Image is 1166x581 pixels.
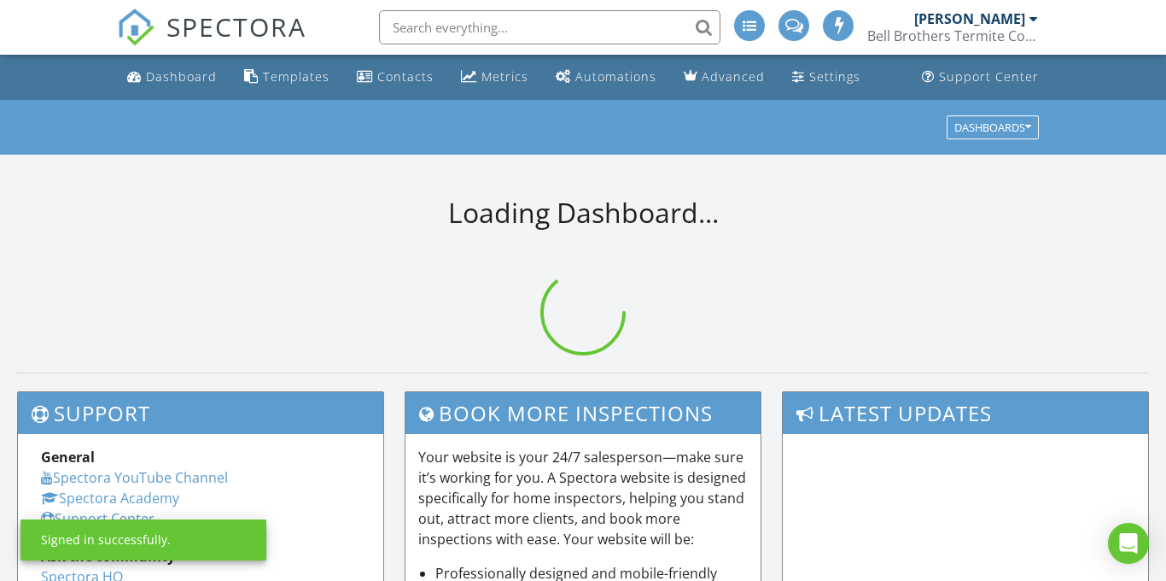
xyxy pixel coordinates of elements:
[166,9,306,44] span: SPECTORA
[939,68,1039,85] div: Support Center
[377,68,434,85] div: Contacts
[18,392,383,434] h3: Support
[549,62,663,93] a: Automations (Basic)
[263,68,329,85] div: Templates
[867,27,1038,44] div: Bell Brothers Termite Control, LLC.
[41,468,228,487] a: Spectora YouTube Channel
[117,9,154,46] img: The Best Home Inspection Software - Spectora
[783,392,1148,434] h3: Latest Updates
[41,489,179,508] a: Spectora Academy
[1108,523,1149,564] div: Open Intercom Messenger
[947,115,1039,139] button: Dashboards
[146,68,217,85] div: Dashboard
[914,10,1025,27] div: [PERSON_NAME]
[379,10,720,44] input: Search everything...
[120,62,224,93] a: Dashboard
[702,68,765,85] div: Advanced
[677,62,772,93] a: Advanced
[41,509,154,528] a: Support Center
[41,448,95,467] strong: General
[809,68,860,85] div: Settings
[350,62,440,93] a: Contacts
[237,62,336,93] a: Templates
[481,68,528,85] div: Metrics
[418,447,748,549] p: Your website is your 24/7 salesperson—make sure it’s working for you. A Spectora website is desig...
[117,23,306,59] a: SPECTORA
[785,62,867,93] a: Settings
[405,392,761,434] h3: Book More Inspections
[575,68,656,85] div: Automations
[915,62,1046,93] a: Support Center
[454,62,535,93] a: Metrics
[41,531,171,549] div: Signed in successfully.
[954,121,1031,133] div: Dashboards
